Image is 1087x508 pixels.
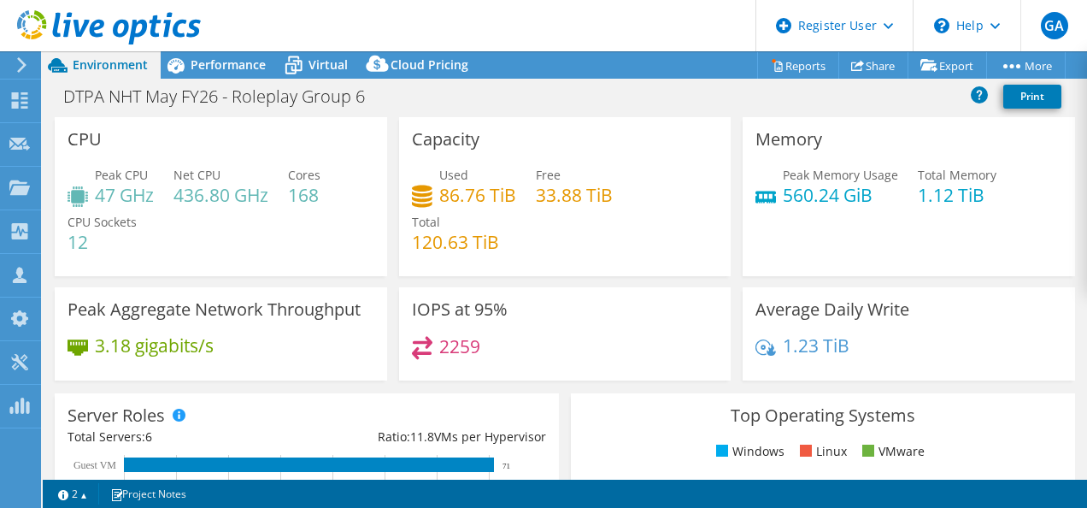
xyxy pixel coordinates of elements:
h4: 2259 [439,337,480,356]
h3: Memory [755,130,822,149]
li: Linux [796,442,847,461]
a: Reports [757,52,839,79]
span: GA [1041,12,1068,39]
h4: 47 GHz [95,186,154,204]
h4: 120.63 TiB [412,233,499,251]
h3: IOPS at 95% [412,300,508,319]
span: Peak Memory Usage [783,167,898,183]
div: Ratio: VMs per Hypervisor [307,428,546,446]
span: Cores [288,167,320,183]
h3: CPU [68,130,102,149]
h3: Capacity [412,130,479,149]
h4: 33.88 TiB [536,186,613,204]
svg: \n [934,18,949,33]
h3: Top Operating Systems [584,406,1062,425]
li: Windows [712,442,784,461]
li: VMware [858,442,925,461]
span: CPU Sockets [68,214,137,230]
h4: 436.80 GHz [173,186,268,204]
h4: 1.12 TiB [918,186,996,204]
h4: 1.23 TiB [783,336,849,355]
h3: Average Daily Write [755,300,909,319]
a: Print [1003,85,1061,109]
a: Export [908,52,987,79]
span: Performance [191,56,266,73]
h3: Peak Aggregate Network Throughput [68,300,361,319]
a: Share [838,52,908,79]
h4: 12 [68,233,137,251]
div: Total Servers: [68,428,307,446]
span: Peak CPU [95,167,148,183]
span: 11.8 [410,428,434,445]
text: 71 [502,462,510,470]
h4: 168 [288,186,320,204]
h1: DTPA NHT May FY26 - Roleplay Group 6 [56,87,391,106]
a: 2 [46,483,99,505]
h3: Server Roles [68,406,165,425]
span: Virtual [308,56,348,73]
a: More [986,52,1066,79]
span: Net CPU [173,167,220,183]
span: Cloud Pricing [391,56,468,73]
span: Used [439,167,468,183]
h4: 560.24 GiB [783,186,898,204]
h4: 86.76 TiB [439,186,516,204]
span: Free [536,167,561,183]
text: Guest VM [73,459,116,471]
span: 6 [145,428,152,445]
h4: 3.18 gigabits/s [95,336,214,355]
span: Total [412,214,440,230]
a: Project Notes [98,483,198,505]
span: Total Memory [918,167,996,183]
span: Environment [73,56,148,73]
